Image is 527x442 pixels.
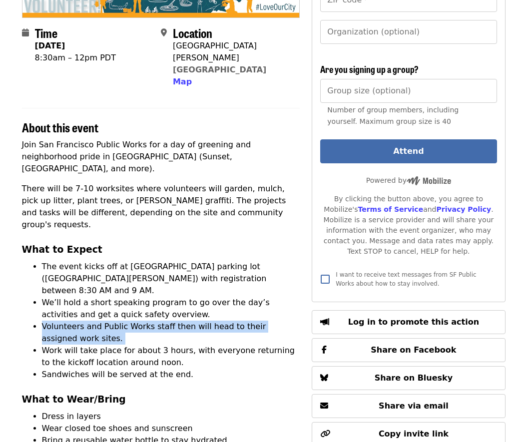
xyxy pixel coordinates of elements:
[173,77,192,86] span: Map
[42,411,300,423] li: Dress in layers
[35,41,65,50] strong: [DATE]
[312,394,505,418] button: Share via email
[348,317,479,327] span: Log in to promote this action
[22,139,300,175] p: Join San Francisco Public Works for a day of greening and neighborhood pride in [GEOGRAPHIC_DATA]...
[320,139,497,163] button: Attend
[375,373,453,383] span: Share on Bluesky
[320,194,497,257] div: By clicking the button above, you agree to Mobilize's and . Mobilize is a service provider and wi...
[22,183,300,231] p: There will be 7-10 worksites where volunteers will garden, mulch, pick up litter, plant trees, or...
[42,321,300,345] li: Volunteers and Public Works staff then will head to their assigned work sites.
[22,118,98,136] span: About this event
[42,261,300,297] li: The event kicks off at [GEOGRAPHIC_DATA] parking lot ([GEOGRAPHIC_DATA][PERSON_NAME]) with regist...
[161,28,167,37] i: map-marker-alt icon
[336,271,476,287] span: I want to receive text messages from SF Public Works about how to stay involved.
[22,393,300,407] h3: What to Wear/Bring
[379,429,449,439] span: Copy invite link
[42,345,300,369] li: Work will take place for about 3 hours, with everyone returning to the kickoff location around noon.
[366,176,451,184] span: Powered by
[320,62,419,75] span: Are you signing up a group?
[42,423,300,435] li: Wear closed toe shoes and sunscreen
[42,369,300,381] li: Sandwiches will be served at the end.
[35,52,116,64] div: 8:30am – 12pm PDT
[173,76,192,88] button: Map
[22,28,29,37] i: calendar icon
[327,106,459,125] span: Number of group members, including yourself. Maximum group size is 40
[312,338,505,362] button: Share on Facebook
[379,401,449,411] span: Share via email
[320,20,497,44] input: Organization (optional)
[173,40,292,64] div: [GEOGRAPHIC_DATA][PERSON_NAME]
[358,205,423,213] a: Terms of Service
[42,297,300,321] li: We’ll hold a short speaking program to go over the day’s activities and get a quick safety overview.
[22,243,300,257] h3: What to Expect
[312,310,505,334] button: Log in to promote this action
[35,24,57,41] span: Time
[312,366,505,390] button: Share on Bluesky
[407,176,451,185] img: Powered by Mobilize
[173,24,212,41] span: Location
[320,79,497,103] input: [object Object]
[371,345,456,355] span: Share on Facebook
[436,205,491,213] a: Privacy Policy
[173,65,266,74] a: [GEOGRAPHIC_DATA]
